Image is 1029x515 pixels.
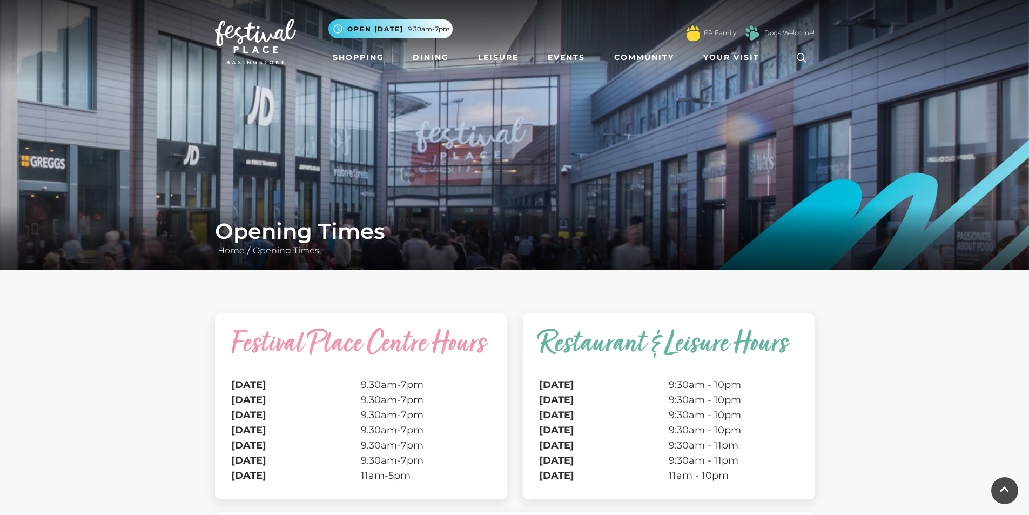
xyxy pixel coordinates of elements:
a: Events [543,48,589,68]
a: Home [215,245,247,256]
td: 9.30am-7pm [361,438,490,453]
td: 9.30am-7pm [361,392,490,407]
td: 9:30am - 10pm [669,407,798,423]
td: 9:30am - 11pm [669,438,798,453]
td: 11am-5pm [361,468,490,483]
th: [DATE] [539,377,669,392]
th: [DATE] [539,407,669,423]
a: Shopping [328,48,388,68]
th: [DATE] [539,392,669,407]
td: 9:30am - 11pm [669,453,798,468]
th: [DATE] [539,438,669,453]
span: 9.30am-7pm [408,24,450,34]
caption: Festival Place Centre Hours [231,330,490,377]
td: 9.30am-7pm [361,453,490,468]
a: Dining [408,48,453,68]
a: Your Visit [699,48,769,68]
h1: Opening Times [215,218,815,244]
th: [DATE] [539,453,669,468]
td: 9.30am-7pm [361,407,490,423]
img: Festival Place Logo [215,19,296,64]
a: Opening Times [250,245,322,256]
td: 9:30am - 10pm [669,423,798,438]
th: [DATE] [231,407,361,423]
td: 9:30am - 10pm [669,377,798,392]
span: Your Visit [703,52,759,63]
a: Dogs Welcome! [764,28,815,38]
a: Leisure [474,48,523,68]
th: [DATE] [231,392,361,407]
th: [DATE] [231,468,361,483]
div: / [207,218,823,257]
a: FP Family [704,28,736,38]
th: [DATE] [231,438,361,453]
button: Open [DATE] 9.30am-7pm [328,19,453,38]
td: 9:30am - 10pm [669,392,798,407]
td: 9.30am-7pm [361,423,490,438]
th: [DATE] [231,377,361,392]
td: 9.30am-7pm [361,377,490,392]
th: [DATE] [231,453,361,468]
caption: Restaurant & Leisure Hours [539,330,798,377]
th: [DATE] [539,468,669,483]
a: Community [610,48,678,68]
th: [DATE] [231,423,361,438]
span: Open [DATE] [347,24,403,34]
th: [DATE] [539,423,669,438]
td: 11am - 10pm [669,468,798,483]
